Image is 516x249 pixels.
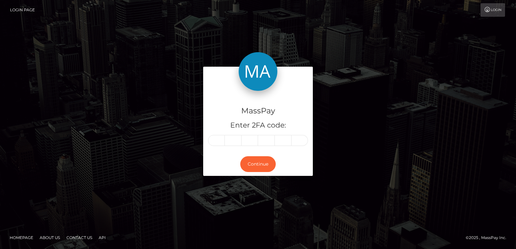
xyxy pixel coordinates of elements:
a: Login [481,3,505,17]
a: Login Page [10,3,35,17]
button: Continue [240,156,276,172]
h4: MassPay [208,105,308,117]
a: API [96,233,108,243]
img: MassPay [239,52,277,91]
a: Contact Us [64,233,95,243]
div: © 2025 , MassPay Inc. [466,234,511,241]
a: Homepage [7,233,36,243]
a: About Us [37,233,63,243]
h5: Enter 2FA code: [208,120,308,130]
